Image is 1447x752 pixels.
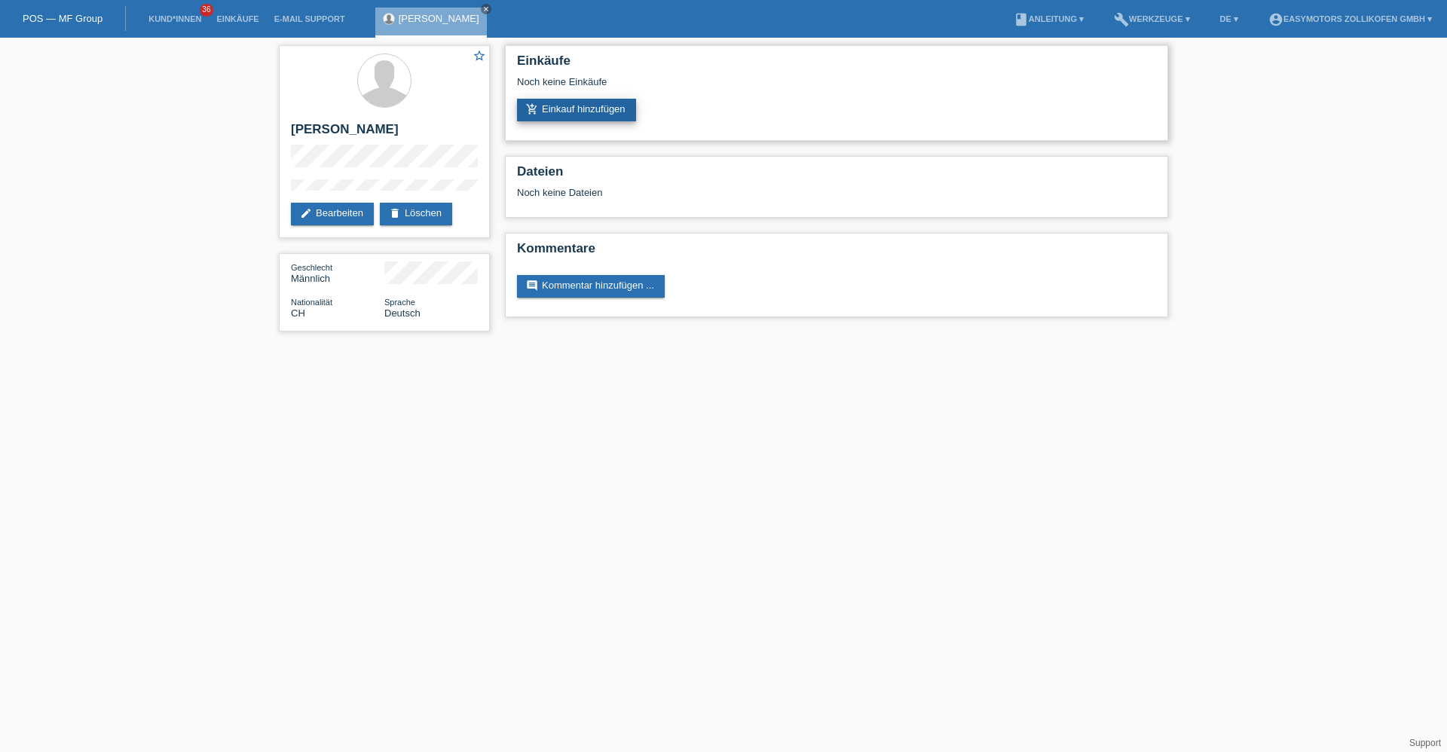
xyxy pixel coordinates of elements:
i: book [1014,12,1029,27]
a: deleteLöschen [380,203,452,225]
a: Einkäufe [209,14,266,23]
a: star_border [473,49,486,65]
i: add_shopping_cart [526,103,538,115]
a: add_shopping_cartEinkauf hinzufügen [517,99,636,121]
i: star_border [473,49,486,63]
h2: [PERSON_NAME] [291,122,478,145]
a: account_circleEasymotors Zollikofen GmbH ▾ [1261,14,1439,23]
a: [PERSON_NAME] [399,13,479,24]
h2: Kommentare [517,241,1156,264]
span: Nationalität [291,298,332,307]
span: Geschlecht [291,263,332,272]
a: commentKommentar hinzufügen ... [517,275,665,298]
i: comment [526,280,538,292]
div: Männlich [291,261,384,284]
a: editBearbeiten [291,203,374,225]
i: edit [300,207,312,219]
i: build [1114,12,1129,27]
div: Noch keine Dateien [517,187,977,198]
i: delete [389,207,401,219]
i: close [482,5,490,13]
div: Noch keine Einkäufe [517,76,1156,99]
h2: Einkäufe [517,53,1156,76]
span: Deutsch [384,307,421,319]
a: Support [1409,738,1441,748]
a: close [481,4,491,14]
a: E-Mail Support [267,14,353,23]
a: DE ▾ [1213,14,1246,23]
a: POS — MF Group [23,13,102,24]
h2: Dateien [517,164,1156,187]
span: Sprache [384,298,415,307]
i: account_circle [1268,12,1283,27]
span: Schweiz [291,307,305,319]
a: bookAnleitung ▾ [1006,14,1091,23]
a: buildWerkzeuge ▾ [1106,14,1198,23]
a: Kund*innen [141,14,209,23]
span: 36 [200,4,213,17]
